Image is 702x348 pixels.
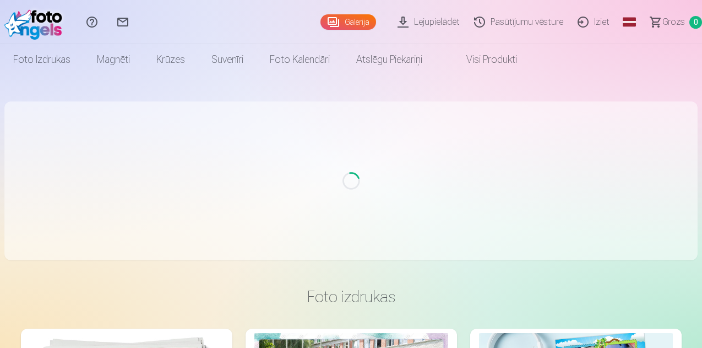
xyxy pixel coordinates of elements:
a: Galerija [320,14,376,30]
a: Atslēgu piekariņi [343,44,436,75]
h3: Foto izdrukas [30,287,673,307]
a: Foto kalendāri [257,44,343,75]
span: 0 [689,16,702,29]
a: Krūzes [143,44,198,75]
a: Magnēti [84,44,143,75]
span: Grozs [662,15,685,29]
a: Visi produkti [436,44,530,75]
a: Suvenīri [198,44,257,75]
img: /fa1 [4,4,68,40]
